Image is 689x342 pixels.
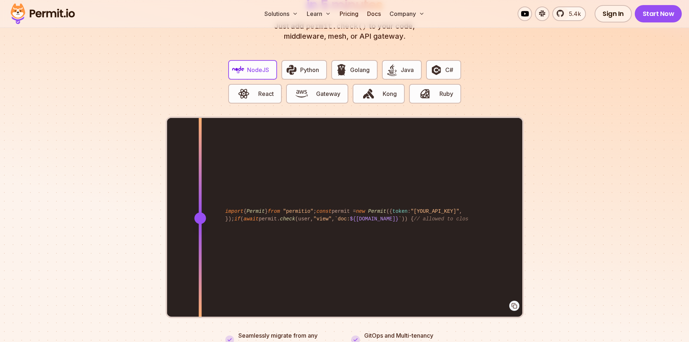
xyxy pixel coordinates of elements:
img: Gateway [295,88,308,100]
img: NodeJS [232,64,244,76]
button: Company [387,7,428,21]
span: Gateway [316,89,340,98]
code: { } ; permit = ({ : , }); ( permit. (user, , )) { } [220,202,469,229]
img: C# [430,64,442,76]
span: C# [445,66,453,74]
p: Just add to your code, middleware, mesh, or API gateway. [267,21,423,41]
a: Sign In [595,5,632,22]
span: // allowed to close issue [414,216,490,222]
span: React [258,89,274,98]
span: `doc: ` [335,216,401,222]
span: NodeJS [247,66,269,74]
span: Python [300,66,319,74]
span: Golang [350,66,370,74]
button: Learn [304,7,334,21]
img: Golang [335,64,348,76]
a: Docs [364,7,384,21]
img: Permit logo [7,1,78,26]
span: token [392,208,408,214]
img: Ruby [419,88,431,100]
a: Start Now [635,5,682,22]
span: Java [401,66,414,74]
span: if [234,216,241,222]
span: 5.4k [565,9,581,18]
span: ${[DOMAIN_NAME]} [350,216,398,222]
img: Python [285,64,298,76]
a: Pricing [337,7,361,21]
span: Permit [247,208,265,214]
span: from [268,208,280,214]
img: Java [386,64,398,76]
span: const [316,208,332,214]
span: import [225,208,243,214]
span: await [243,216,259,222]
span: check [280,216,295,222]
span: "permitio" [283,208,313,214]
span: "[YOUR_API_KEY]" [411,208,459,214]
a: 5.4k [552,7,586,21]
button: Solutions [261,7,301,21]
span: "view" [314,216,332,222]
span: Permit [368,208,386,214]
img: Kong [362,88,375,100]
img: React [238,88,250,100]
span: Kong [383,89,397,98]
span: Ruby [439,89,453,98]
span: new [356,208,365,214]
